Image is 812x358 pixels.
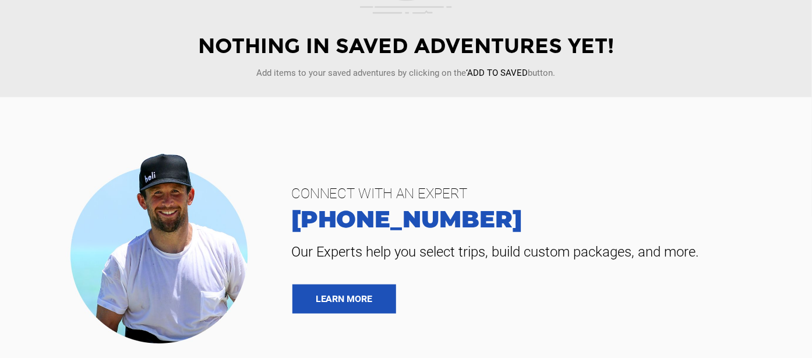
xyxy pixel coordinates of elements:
div: Nothing in saved adventures yet! [15,31,797,61]
img: contact our team [61,144,265,350]
span: Our Experts help you select trips, build custom packages, and more. [283,243,795,261]
a: LEARN MORE [292,285,396,314]
a: [PHONE_NUMBER] [283,208,795,231]
p: Add items to your saved adventures by clicking on the button. [15,67,797,79]
span: CONNECT WITH AN EXPERT [283,180,795,208]
span: ‘ADD TO SAVED [467,68,528,78]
